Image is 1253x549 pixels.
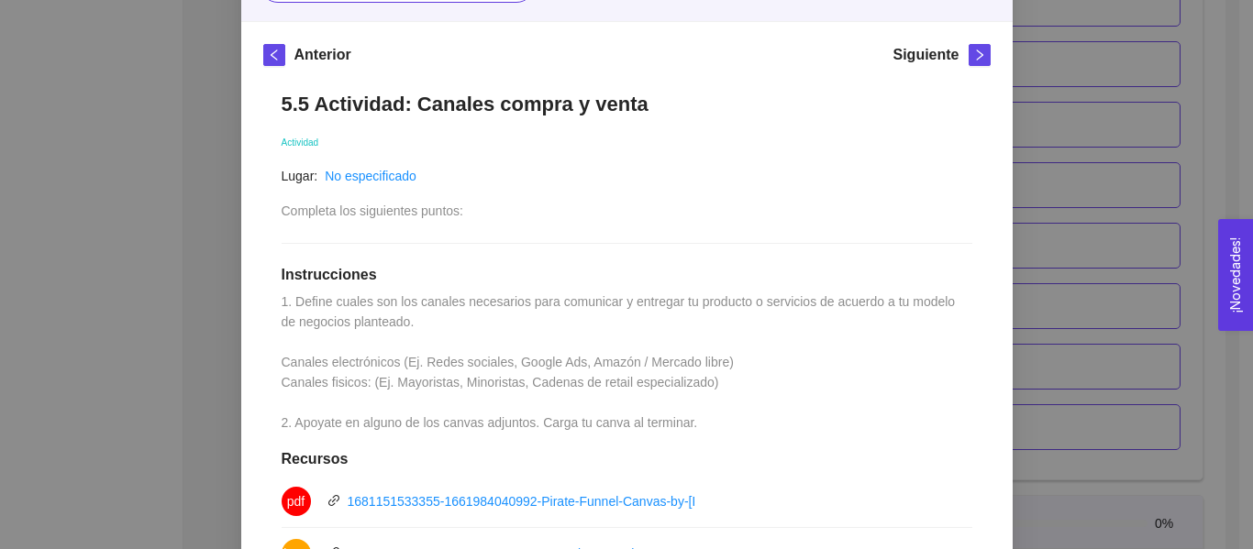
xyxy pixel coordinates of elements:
[327,494,340,507] span: link
[1218,219,1253,331] button: Open Feedback Widget
[294,44,351,66] h5: Anterior
[282,166,318,186] article: Lugar:
[282,203,463,218] span: Completa los siguientes puntos:
[282,137,319,148] span: Actividad
[263,44,285,66] button: left
[282,294,959,430] span: 1. Define cuales son los canales necesarios para comunicar y entregar tu producto o servicios de ...
[970,49,990,61] span: right
[282,266,972,284] h1: Instrucciones
[287,487,305,516] span: pdf
[893,44,959,66] h5: Siguiente
[348,494,816,509] a: 1681151533355-1661984040992-Pirate-Funnel-Canvas-by-[PERSON_NAME].pdf
[325,169,416,183] a: No especificado
[969,44,991,66] button: right
[282,450,972,468] h1: Recursos
[264,49,284,61] span: left
[282,92,972,116] h1: 5.5 Actividad: Canales compra y venta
